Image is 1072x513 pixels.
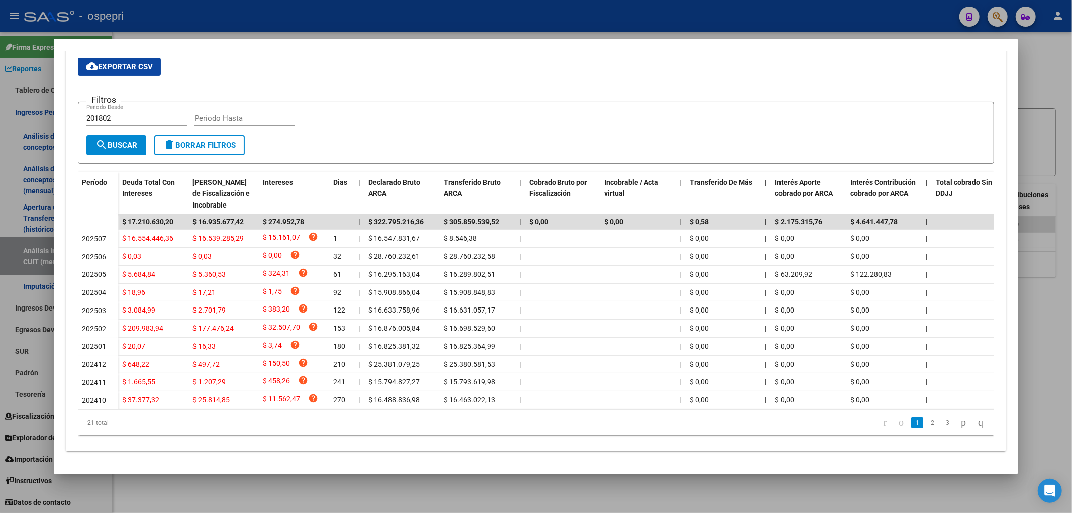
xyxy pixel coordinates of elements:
[78,172,118,214] datatable-header-cell: Período
[82,378,106,386] span: 202411
[690,306,709,314] span: $ 0,00
[936,178,993,198] span: Total cobrado Sin DDJJ
[263,218,304,226] span: $ 274.952,78
[78,58,161,76] button: Exportar CSV
[368,178,420,198] span: Declarado Bruto ARCA
[690,324,709,332] span: $ 0,00
[154,135,245,155] button: Borrar Filtros
[263,268,290,281] span: $ 324,31
[368,288,420,296] span: $ 15.908.866,04
[333,178,347,186] span: Dias
[765,378,767,386] span: |
[519,342,521,350] span: |
[290,250,300,260] i: help
[444,234,477,242] span: $ 8.546,38
[122,288,145,296] span: $ 18,96
[519,306,521,314] span: |
[82,288,106,296] span: 202504
[122,270,155,278] span: $ 5.684,84
[775,360,795,368] span: $ 0,00
[358,178,360,186] span: |
[765,306,767,314] span: |
[765,360,767,368] span: |
[290,286,300,296] i: help
[290,340,300,350] i: help
[851,270,892,278] span: $ 122.280,83
[444,288,495,296] span: $ 15.908.848,83
[263,340,282,353] span: $ 3,74
[940,414,955,431] li: page 3
[358,378,360,386] span: |
[690,270,709,278] span: $ 0,00
[680,252,681,260] span: |
[680,270,681,278] span: |
[775,234,795,242] span: $ 0,00
[444,218,499,226] span: $ 305.859.539,52
[926,324,928,332] span: |
[519,252,521,260] span: |
[263,375,290,389] span: $ 458,26
[82,178,107,186] span: Período
[122,360,149,368] span: $ 648,22
[926,342,928,350] span: |
[601,172,676,216] datatable-header-cell: Incobrable / Acta virtual
[775,324,795,332] span: $ 0,00
[308,393,318,403] i: help
[525,172,601,216] datatable-header-cell: Cobrado Bruto por Fiscalización
[440,172,515,216] datatable-header-cell: Transferido Bruto ARCA
[82,342,106,350] span: 202501
[192,396,230,404] span: $ 25.814,85
[926,288,928,296] span: |
[894,417,908,428] a: go to previous page
[690,178,753,186] span: Transferido De Más
[775,218,823,226] span: $ 2.175.315,76
[358,396,360,404] span: |
[333,378,345,386] span: 241
[86,62,153,71] span: Exportar CSV
[932,172,1008,216] datatable-header-cell: Total cobrado Sin DDJJ
[690,342,709,350] span: $ 0,00
[358,270,360,278] span: |
[358,342,360,350] span: |
[926,178,928,186] span: |
[122,378,155,386] span: $ 1.665,55
[910,414,925,431] li: page 1
[775,178,833,198] span: Interés Aporte cobrado por ARCA
[765,324,767,332] span: |
[86,135,146,155] button: Buscar
[192,360,220,368] span: $ 497,72
[761,172,771,216] datatable-header-cell: |
[690,396,709,404] span: $ 0,00
[192,288,216,296] span: $ 17,21
[775,252,795,260] span: $ 0,00
[354,172,364,216] datatable-header-cell: |
[911,417,923,428] a: 1
[78,410,259,435] div: 21 total
[926,417,938,428] a: 2
[847,172,922,216] datatable-header-cell: Interés Contribución cobrado por ARCA
[680,218,682,226] span: |
[263,250,282,263] span: $ 0,00
[941,417,953,428] a: 3
[263,393,300,407] span: $ 11.562,47
[122,306,155,314] span: $ 3.084,99
[926,270,928,278] span: |
[82,325,106,333] span: 202502
[765,178,767,186] span: |
[690,218,709,226] span: $ 0,58
[775,288,795,296] span: $ 0,00
[519,178,521,186] span: |
[851,218,898,226] span: $ 4.641.447,78
[263,358,290,371] span: $ 150,50
[122,324,163,332] span: $ 209.983,94
[368,270,420,278] span: $ 16.295.163,04
[926,306,928,314] span: |
[851,342,870,350] span: $ 0,00
[690,288,709,296] span: $ 0,00
[519,360,521,368] span: |
[690,360,709,368] span: $ 0,00
[163,141,236,150] span: Borrar Filtros
[192,342,216,350] span: $ 16,33
[329,172,354,216] datatable-header-cell: Dias
[765,396,767,404] span: |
